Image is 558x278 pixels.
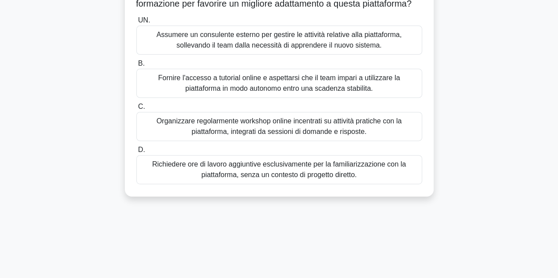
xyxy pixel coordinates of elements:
font: Assumere un consulente esterno per gestire le attività relative alla piattaforma, sollevando il t... [157,31,402,49]
font: B. [138,59,145,67]
font: C. [138,103,145,110]
font: Organizzare regolarmente workshop online incentrati su attività pratiche con la piattaforma, inte... [157,117,402,135]
font: Richiedere ore di lavoro aggiuntive esclusivamente per la familiarizzazione con la piattaforma, s... [152,160,406,178]
font: D. [138,146,145,153]
font: Fornire l'accesso a tutorial online e aspettarsi che il team impari a utilizzare la piattaforma i... [158,74,400,92]
font: UN. [138,16,150,24]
